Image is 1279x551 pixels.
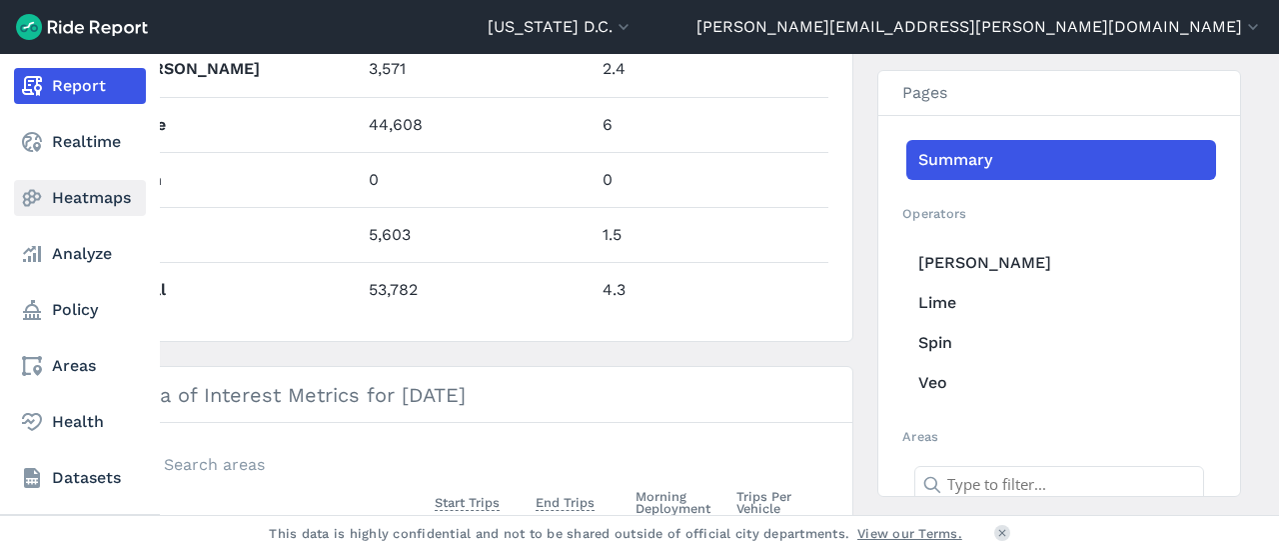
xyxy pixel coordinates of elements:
h3: Pages [878,71,1240,116]
a: Policy [14,292,146,328]
th: [PERSON_NAME] [127,42,361,97]
button: Start Trips [435,491,500,515]
td: 4.3 [595,262,828,317]
td: 5,603 [361,207,595,262]
a: Heatmaps [14,180,146,216]
td: 1.5 [595,207,828,262]
a: View our Terms. [857,524,962,543]
input: Type to filter... [914,466,1204,502]
th: Spin [127,152,361,207]
td: 0 [361,152,595,207]
a: Summary [906,140,1216,180]
span: Morning Deployment [636,485,720,517]
button: Trips Per Vehicle [736,485,829,521]
span: End Trips [536,491,595,511]
a: Areas [14,348,146,384]
span: Start Trips [435,491,500,511]
a: Health [14,404,146,440]
h3: Area of Interest Metrics for [DATE] [103,367,852,423]
span: Trips Per Vehicle [736,485,829,517]
td: 44,608 [361,97,595,152]
th: Veo [127,207,361,262]
button: [PERSON_NAME][EMAIL_ADDRESS][PERSON_NAME][DOMAIN_NAME] [696,15,1263,39]
td: 53,782 [361,262,595,317]
a: Report [14,68,146,104]
td: 0 [595,152,828,207]
a: Datasets [14,460,146,496]
a: Veo [906,363,1216,403]
th: Lime [127,97,361,152]
img: Ride Report [16,14,148,40]
h2: Operators [902,204,1216,223]
button: End Trips [536,491,595,515]
td: 3,571 [361,42,595,97]
td: 2.4 [595,42,828,97]
th: Total [127,262,361,317]
a: Spin [906,323,1216,363]
button: [US_STATE] D.C. [488,15,634,39]
td: 6 [595,97,828,152]
a: Analyze [14,236,146,272]
button: Morning Deployment [636,485,720,521]
a: Realtime [14,124,146,160]
h2: Areas [902,427,1216,446]
a: Lime [906,283,1216,323]
a: [PERSON_NAME] [906,243,1216,283]
input: Search areas [115,447,816,483]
